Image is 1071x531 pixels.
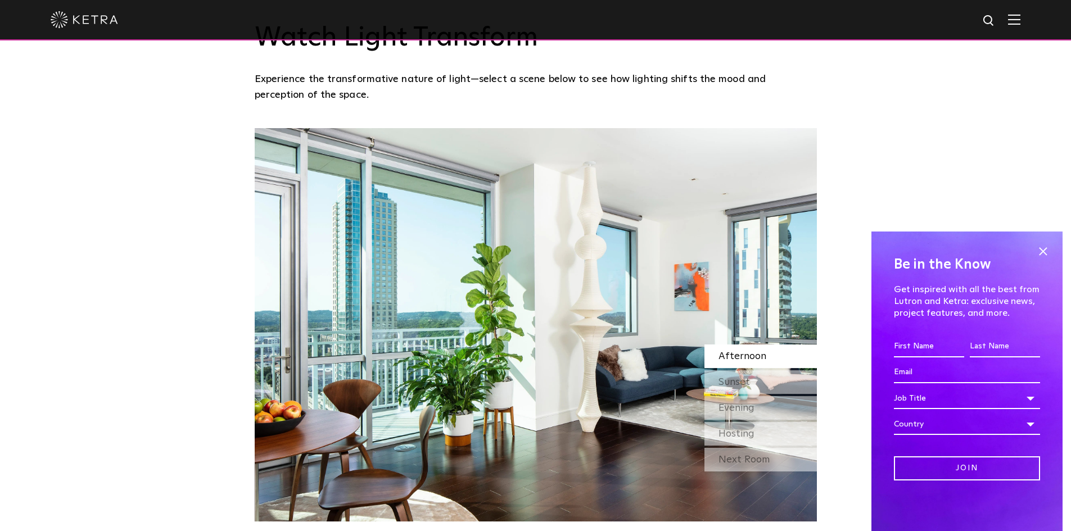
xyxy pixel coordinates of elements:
input: Last Name [970,336,1040,357]
input: Email [894,362,1040,383]
span: Afternoon [718,351,766,361]
div: Next Room [704,448,817,471]
img: search icon [982,14,996,28]
img: ketra-logo-2019-white [51,11,118,28]
span: Evening [718,403,754,413]
img: SS_HBD_LivingRoom_Desktop_01 [255,128,817,521]
span: Sunset [718,377,750,387]
input: First Name [894,336,964,357]
span: Hosting [718,429,754,439]
p: Get inspired with all the best from Lutron and Ketra: exclusive news, project features, and more. [894,284,1040,319]
input: Join [894,456,1040,480]
div: Country [894,414,1040,435]
p: Experience the transformative nature of light—select a scene below to see how lighting shifts the... [255,71,811,103]
img: Hamburger%20Nav.svg [1008,14,1020,25]
div: Job Title [894,388,1040,409]
h4: Be in the Know [894,254,1040,275]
